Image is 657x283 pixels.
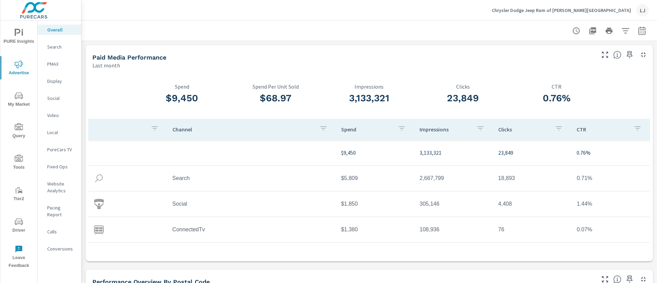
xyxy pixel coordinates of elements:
[336,221,414,238] td: $1,380
[416,83,510,90] p: Clicks
[94,199,104,209] img: icon-social.svg
[414,195,493,213] td: 305,146
[47,43,76,50] p: Search
[414,221,493,238] td: 108,936
[577,126,628,133] p: CTR
[416,92,510,104] h3: 23,849
[167,170,336,187] td: Search
[38,227,81,237] div: Calls
[38,42,81,52] div: Search
[498,149,566,157] p: 23,849
[2,155,35,171] span: Tools
[47,180,76,194] p: Website Analytics
[2,60,35,77] span: Advertise
[492,7,631,13] p: Chrysler Dodge Jeep Ram of [PERSON_NAME][GEOGRAPHIC_DATA]
[38,76,81,86] div: Display
[38,144,81,155] div: PureCars TV
[47,146,76,153] p: PureCars TV
[2,245,35,270] span: Leave Feedback
[38,203,81,220] div: Pacing Report
[600,49,610,60] button: Make Fullscreen
[571,170,650,187] td: 0.71%
[420,126,471,133] p: Impressions
[2,186,35,203] span: Tier2
[47,129,76,136] p: Local
[135,83,229,90] p: Spend
[38,110,81,120] div: Video
[493,221,571,238] td: 76
[571,247,650,264] td: 0.92%
[0,21,37,272] div: nav menu
[47,163,76,170] p: Fixed Ops
[336,247,414,264] td: $410
[94,173,104,183] img: icon-search.svg
[47,204,76,218] p: Pacing Report
[229,92,323,104] h3: $68.97
[167,221,336,238] td: ConnectedTv
[2,123,35,140] span: Query
[414,170,493,187] td: 2,667,799
[498,126,550,133] p: Clicks
[2,92,35,108] span: My Market
[47,95,76,102] p: Social
[420,149,487,157] p: 3,133,321
[571,195,650,213] td: 1.44%
[2,29,35,46] span: PURE Insights
[38,162,81,172] div: Fixed Ops
[571,221,650,238] td: 0.07%
[38,93,81,103] div: Social
[47,61,76,67] p: PMAX
[92,61,120,69] p: Last month
[172,126,314,133] p: Channel
[38,59,81,69] div: PMAX
[577,149,644,157] p: 0.76%
[414,247,493,264] td: 51,440
[493,170,571,187] td: 18,893
[47,228,76,235] p: Calls
[229,83,323,90] p: Spend Per Unit Sold
[638,49,649,60] button: Minimize Widget
[493,247,571,264] td: 472
[510,83,604,90] p: CTR
[47,112,76,119] p: Video
[510,92,604,104] h3: 0.76%
[47,26,76,33] p: Overall
[167,247,336,264] td: Display
[336,195,414,213] td: $1,850
[619,24,632,38] button: Apply Filters
[2,218,35,234] span: Driver
[322,83,416,90] p: Impressions
[38,244,81,254] div: Conversions
[493,195,571,213] td: 4,408
[94,224,104,235] img: icon-connectedtv.svg
[586,24,600,38] button: "Export Report to PDF"
[38,127,81,138] div: Local
[38,179,81,196] div: Website Analytics
[135,92,229,104] h3: $9,450
[341,126,392,133] p: Spend
[47,78,76,85] p: Display
[336,170,414,187] td: $5,809
[602,24,616,38] button: Print Report
[47,245,76,252] p: Conversions
[92,54,166,61] h5: Paid Media Performance
[322,92,416,104] h3: 3,133,321
[38,25,81,35] div: Overall
[341,149,409,157] p: $9,450
[624,49,635,60] span: Save this to your personalized report
[636,4,649,16] div: LJ
[167,195,336,213] td: Social
[613,51,621,59] span: Understand performance metrics over the selected time range.
[635,24,649,38] button: Select Date Range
